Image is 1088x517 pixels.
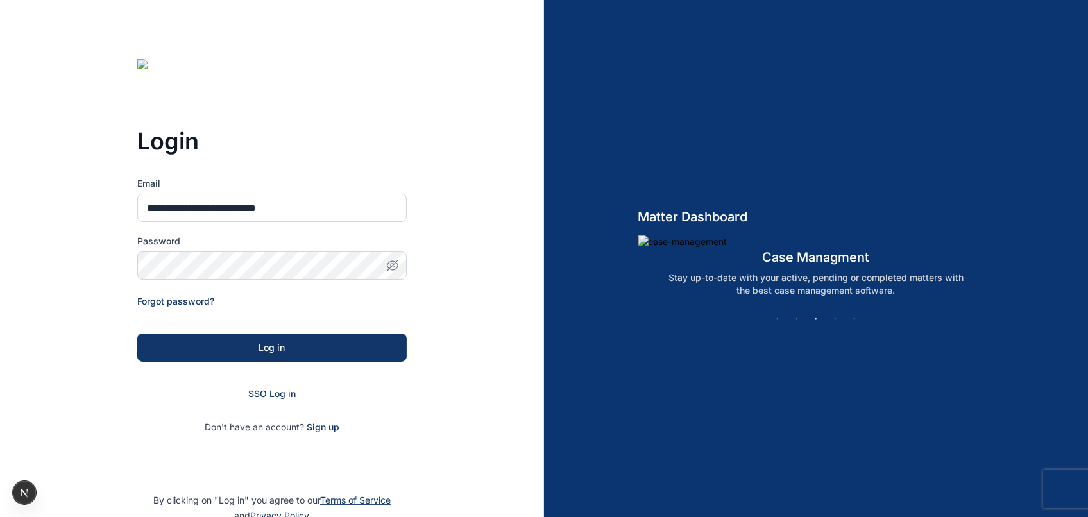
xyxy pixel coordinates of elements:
button: 3 [810,313,822,326]
button: Previous [718,313,731,326]
button: 4 [829,313,842,326]
div: Log in [158,341,386,354]
p: Stay up-to-date with your active, pending or completed matters with the best case management soft... [652,271,980,297]
button: Log in [137,334,407,362]
img: case-management [638,235,994,248]
label: Email [137,177,407,190]
span: Sign up [307,421,339,434]
button: 2 [790,313,803,326]
h5: case managment [638,248,994,266]
button: Next [901,313,914,326]
a: Sign up [307,421,339,432]
h3: Login [137,128,407,154]
label: Password [137,235,407,248]
a: SSO Log in [248,388,296,399]
button: 1 [771,313,784,326]
p: Don't have an account? [137,421,407,434]
a: Terms of Service [320,495,391,505]
h5: Matter Dashboard [638,208,994,226]
img: digitslaw-logo [137,59,222,80]
a: Forgot password? [137,296,214,307]
button: 5 [848,313,861,326]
